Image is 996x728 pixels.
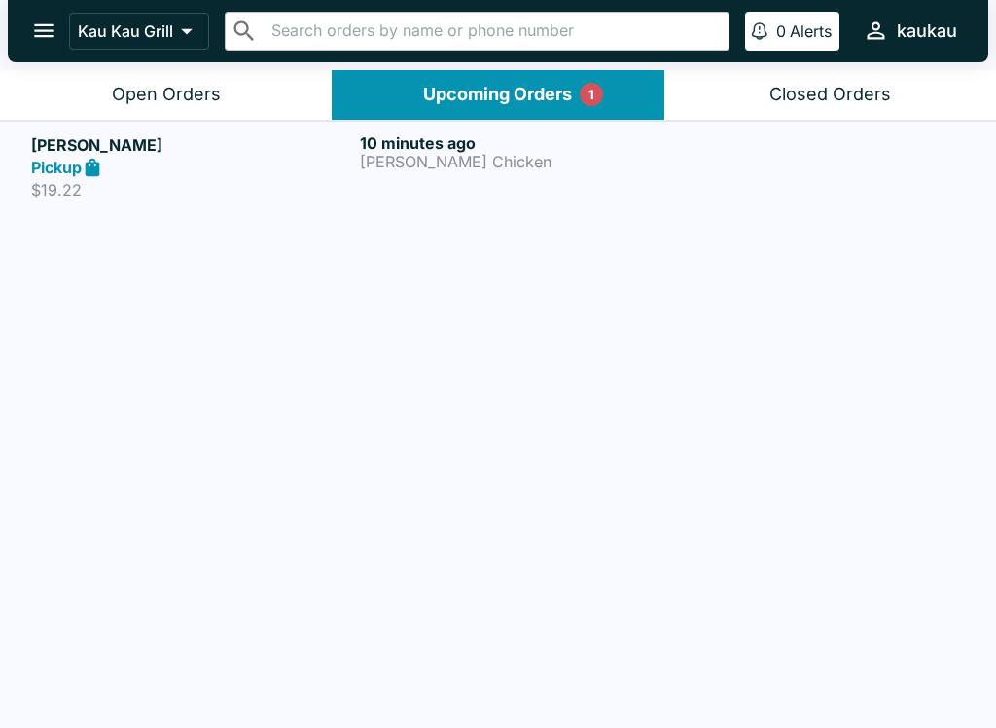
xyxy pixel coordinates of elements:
[360,133,681,153] h6: 10 minutes ago
[69,13,209,50] button: Kau Kau Grill
[855,10,965,52] button: kaukau
[19,6,69,55] button: open drawer
[360,153,681,170] p: [PERSON_NAME] Chicken
[776,21,786,41] p: 0
[112,84,221,106] div: Open Orders
[897,19,957,43] div: kaukau
[790,21,832,41] p: Alerts
[266,18,721,45] input: Search orders by name or phone number
[78,21,173,41] p: Kau Kau Grill
[31,133,352,157] h5: [PERSON_NAME]
[31,158,82,177] strong: Pickup
[769,84,891,106] div: Closed Orders
[423,84,572,106] div: Upcoming Orders
[588,85,594,104] p: 1
[31,180,352,200] p: $19.22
